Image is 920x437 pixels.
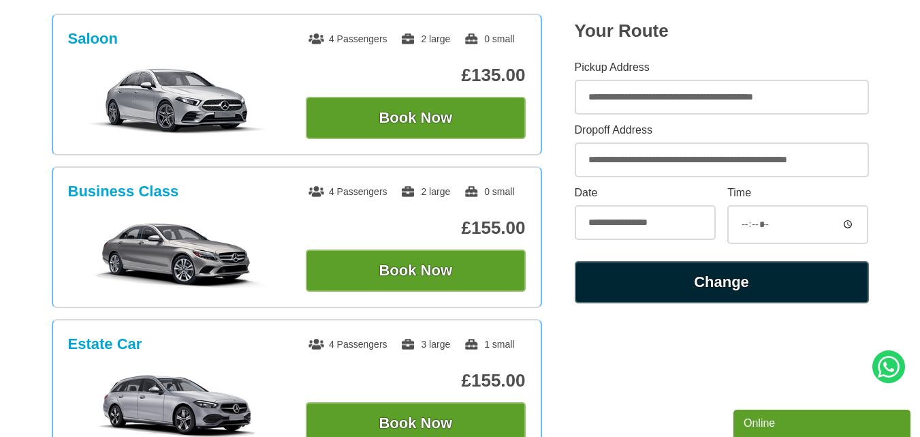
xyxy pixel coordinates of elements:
img: Saloon [75,67,280,135]
h2: Your Route [575,20,869,42]
span: 0 small [464,33,514,44]
button: Change [575,261,869,303]
span: 2 large [400,33,450,44]
img: Business Class [75,220,280,288]
label: Dropoff Address [575,125,869,136]
label: Time [727,187,868,198]
p: £155.00 [306,370,526,391]
span: 0 small [464,186,514,197]
p: £155.00 [306,217,526,239]
iframe: chat widget [733,407,913,437]
button: Book Now [306,97,526,139]
span: 3 large [400,339,450,350]
h3: Saloon [68,30,118,48]
span: 4 Passengers [308,339,387,350]
span: 4 Passengers [308,33,387,44]
span: 1 small [464,339,514,350]
span: 2 large [400,186,450,197]
span: 4 Passengers [308,186,387,197]
label: Pickup Address [575,62,869,73]
p: £135.00 [306,65,526,86]
label: Date [575,187,716,198]
h3: Estate Car [68,335,142,353]
h3: Business Class [68,183,179,200]
button: Book Now [306,250,526,292]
